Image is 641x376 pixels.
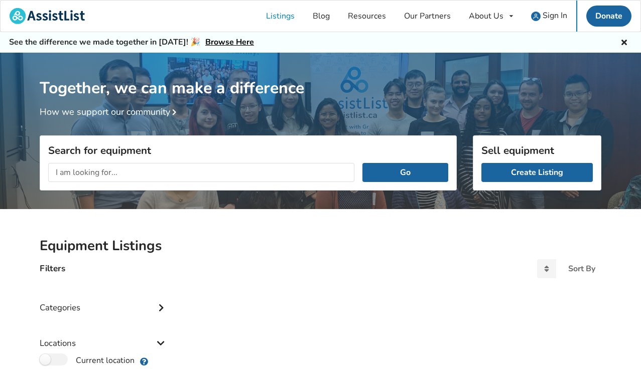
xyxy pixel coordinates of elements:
[40,318,168,353] div: Locations
[339,1,395,32] a: Resources
[10,8,85,24] img: assistlist-logo
[481,144,593,157] h3: Sell equipment
[395,1,460,32] a: Our Partners
[543,10,567,21] span: Sign In
[522,1,576,32] a: user icon Sign In
[304,1,339,32] a: Blog
[48,163,354,182] input: I am looking for...
[531,12,541,21] img: user icon
[40,53,601,98] h1: Together, we can make a difference
[205,37,254,48] a: Browse Here
[586,6,631,27] a: Donate
[40,282,168,318] div: Categories
[469,12,503,20] div: About Us
[40,237,601,255] h2: Equipment Listings
[40,263,65,274] h4: Filters
[9,37,254,48] h5: See the difference we made together in [DATE]! 🎉
[362,163,448,182] button: Go
[40,106,180,118] a: How we support our community
[257,1,304,32] a: Listings
[40,353,135,366] label: Current location
[48,144,448,157] h3: Search for equipment
[481,163,593,182] a: Create Listing
[568,265,595,273] div: Sort By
